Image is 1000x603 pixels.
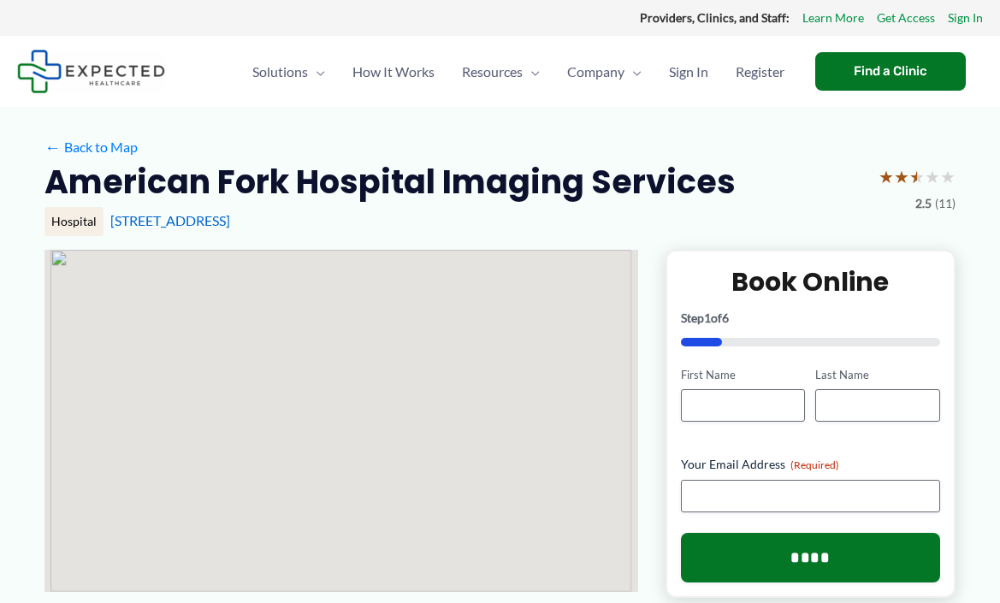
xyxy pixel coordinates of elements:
span: Menu Toggle [624,42,642,102]
span: ★ [894,161,909,192]
a: Learn More [802,7,864,29]
span: (11) [935,192,956,215]
label: Last Name [815,367,939,383]
span: Menu Toggle [308,42,325,102]
span: ★ [879,161,894,192]
a: Sign In [948,7,983,29]
label: First Name [681,367,805,383]
a: ResourcesMenu Toggle [448,42,553,102]
a: [STREET_ADDRESS] [110,212,230,228]
span: ★ [909,161,925,192]
h2: American Fork Hospital Imaging Services [44,161,736,203]
span: ★ [925,161,940,192]
a: CompanyMenu Toggle [553,42,655,102]
label: Your Email Address [681,456,940,473]
a: How It Works [339,42,448,102]
span: 6 [722,310,729,325]
span: 2.5 [915,192,932,215]
a: Sign In [655,42,722,102]
span: Company [567,42,624,102]
a: Get Access [877,7,935,29]
span: ★ [940,161,956,192]
strong: Providers, Clinics, and Staff: [640,10,790,25]
span: Menu Toggle [523,42,540,102]
span: Register [736,42,784,102]
img: Expected Healthcare Logo - side, dark font, small [17,50,165,93]
span: Solutions [252,42,308,102]
nav: Primary Site Navigation [239,42,798,102]
p: Step of [681,312,940,324]
h2: Book Online [681,265,940,299]
div: Hospital [44,207,104,236]
a: SolutionsMenu Toggle [239,42,339,102]
a: Find a Clinic [815,52,966,91]
a: Register [722,42,798,102]
span: (Required) [790,458,839,471]
span: 1 [704,310,711,325]
span: How It Works [352,42,435,102]
span: Sign In [669,42,708,102]
span: ← [44,139,61,155]
span: Resources [462,42,523,102]
a: ←Back to Map [44,134,138,160]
